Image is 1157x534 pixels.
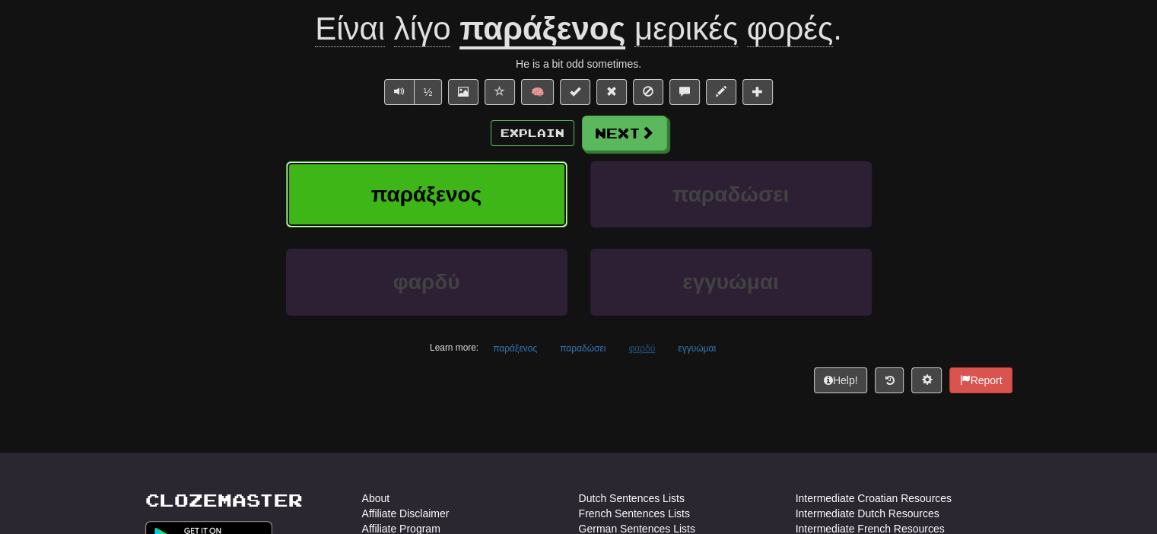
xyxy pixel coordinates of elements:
[393,270,460,294] span: φαρδύ
[796,506,939,521] a: Intermediate Dutch Resources
[747,11,833,47] span: φορές
[634,11,738,47] span: μερικές
[414,79,443,105] button: ½
[590,249,872,315] button: εγγυώμαι
[590,161,872,227] button: παραδώσει
[521,79,554,105] button: 🧠
[315,11,385,47] span: Είναι
[579,506,690,521] a: French Sentences Lists
[286,249,567,315] button: φαρδύ
[448,79,478,105] button: Show image (alt+x)
[796,491,952,506] a: Intermediate Croatian Resources
[620,337,663,360] button: φαρδύ
[371,183,482,206] span: παράξενος
[672,183,789,206] span: παραδώσει
[582,116,667,151] button: Next
[560,79,590,105] button: Set this sentence to 100% Mastered (alt+m)
[633,79,663,105] button: Ignore sentence (alt+i)
[551,337,614,360] button: παραδώσει
[491,120,574,146] button: Explain
[706,79,736,105] button: Edit sentence (alt+d)
[742,79,773,105] button: Add to collection (alt+a)
[362,506,450,521] a: Affiliate Disclaimer
[459,11,625,49] u: παράξενος
[625,11,842,47] span: .
[669,79,700,105] button: Discuss sentence (alt+u)
[145,491,303,510] a: Clozemaster
[362,491,390,506] a: About
[430,342,478,353] small: Learn more:
[485,337,545,360] button: παράξενος
[814,367,868,393] button: Help!
[579,491,685,506] a: Dutch Sentences Lists
[875,367,904,393] button: Round history (alt+y)
[286,161,567,227] button: παράξενος
[949,367,1012,393] button: Report
[669,337,724,360] button: εγγυώμαι
[485,79,515,105] button: Favorite sentence (alt+f)
[145,56,1012,72] div: He is a bit odd sometimes.
[394,11,451,47] span: λίγο
[596,79,627,105] button: Reset to 0% Mastered (alt+r)
[384,79,415,105] button: Play sentence audio (ctl+space)
[381,79,443,105] div: Text-to-speech controls
[682,270,779,294] span: εγγυώμαι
